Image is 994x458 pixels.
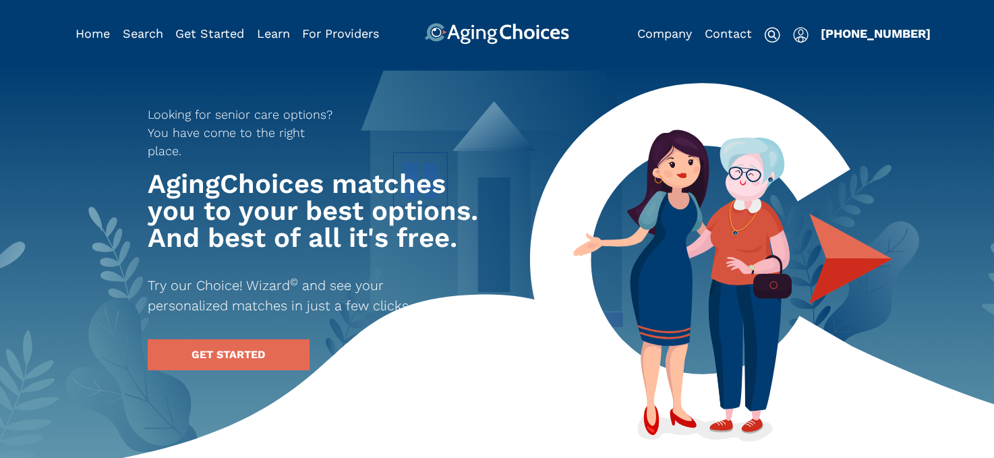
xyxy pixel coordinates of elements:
div: Popover trigger [793,23,809,45]
img: search-icon.svg [764,27,780,43]
sup: © [290,276,298,288]
div: Popover trigger [123,23,163,45]
a: GET STARTED [148,339,310,370]
a: Get Started [175,26,244,40]
a: Contact [705,26,752,40]
img: AgingChoices [425,23,569,45]
a: Home [76,26,110,40]
p: Looking for senior care options? You have come to the right place. [148,105,342,160]
a: For Providers [302,26,379,40]
p: Try our Choice! Wizard and see your personalized matches in just a few clicks. [148,275,461,316]
a: Search [123,26,163,40]
img: user-icon.svg [793,27,809,43]
a: Company [637,26,692,40]
h1: AgingChoices matches you to your best options. And best of all it's free. [148,171,485,252]
a: Learn [257,26,290,40]
a: [PHONE_NUMBER] [821,26,931,40]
